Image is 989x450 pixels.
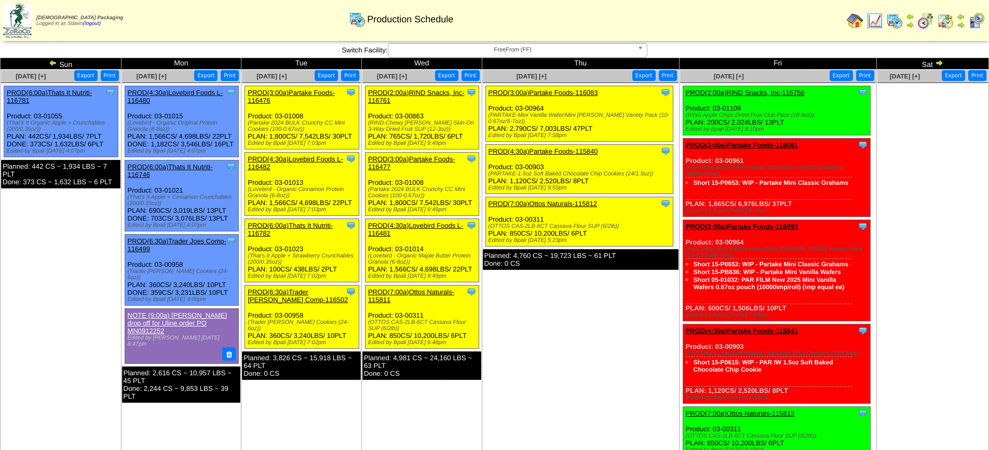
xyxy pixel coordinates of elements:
div: (RIND Apple Chips Dried Fruit Club Pack (18-9oz)) [686,112,871,118]
a: PROD(7:00a)Ottos Naturals-115811 [368,288,454,304]
a: [DATE] [+] [16,73,46,80]
img: calendarprod.gif [886,12,903,29]
img: Tooltip [226,161,236,172]
div: Product: 03-00964 PLAN: 2,790CS / 7,003LBS / 47PLT [485,86,673,142]
div: (PARTAKE-1.5oz Soft Baked Chocolate Chip Cookies (24/1.5oz)) [489,171,673,177]
img: Tooltip [346,87,356,98]
div: Planned: 442 CS ~ 1,934 LBS ~ 7 PLT Done: 373 CS ~ 1,632 LBS ~ 6 PLT [1,160,120,188]
a: (logout) [83,21,101,26]
div: Edited by Bpali [DATE] 7:03pm [248,207,359,213]
button: Print [968,70,986,81]
button: Print [462,70,480,81]
div: Planned: 3,826 CS ~ 15,918 LBS ~ 64 PLT Done: 0 CS [242,351,361,380]
div: (Partake 2024 BULK Crunchy CC Mini Cookies (100-0.67oz)) [248,120,359,132]
div: Product: 03-01023 PLAN: 100CS / 438LBS / 2PLT [245,219,359,282]
div: Product: 03-01008 PLAN: 1,800CS / 7,542LBS / 30PLT [245,86,359,149]
a: Short 15-P0615: WIP - PAR IW 1.5oz Soft Baked Chocolate Chip Cookie [694,359,833,373]
td: Fri [679,58,876,70]
div: Product: 03-00903 PLAN: 1,120CS / 2,520LBS / 8PLT [485,145,673,194]
img: Tooltip [660,87,671,98]
div: Edited by Bpali [DATE] 9:49pm [368,140,479,146]
img: Tooltip [466,154,477,164]
div: Edited by [PERSON_NAME] [DATE] 8:47pm [128,335,234,347]
a: PROD(6:00a)Thats It Nutriti-116746 [128,163,213,179]
div: Planned: 4,981 CS ~ 24,160 LBS ~ 63 PLT Done: 0 CS [362,351,481,380]
div: Product: 03-01013 PLAN: 1,566CS / 4,698LBS / 22PLT [245,153,359,216]
div: Planned: 2,616 CS ~ 10,957 LBS ~ 45 PLT Done: 2,244 CS ~ 9,853 LBS ~ 39 PLT [122,366,241,403]
img: Tooltip [346,287,356,297]
a: PROD(6:00a)Thats It Nutriti-116782 [248,222,333,237]
a: [DATE] [+] [517,73,547,80]
div: Product: 03-00964 PLAN: 600CS / 1,506LBS / 10PLT [683,220,871,321]
img: Tooltip [660,198,671,209]
div: Edited by Bpali [DATE] 9:48pm [368,339,479,346]
img: Tooltip [660,146,671,156]
img: Tooltip [105,87,116,98]
button: Export [315,70,338,81]
div: Edited by Bpali [DATE] 4:06pm [128,296,239,303]
a: PROD(6:30a)Trader [PERSON_NAME] Comp-116502 [248,288,348,304]
a: PROD(4:30a)Partake Foods-115840 [489,147,598,155]
div: Edited by Bpali [DATE] 7:02pm [248,273,359,279]
div: Planned: 4,760 CS ~ 19,723 LBS ~ 61 PLT Done: 0 CS [483,249,679,270]
img: Tooltip [226,87,236,98]
img: calendarinout.gif [937,12,954,29]
button: Export [74,70,98,81]
div: Edited by Bpali [DATE] 9:49pm [368,207,479,213]
div: Product: 03-01109 PLAN: 200CS / 2,024LBS / 13PLT [683,86,871,135]
div: Edited by Bpali [DATE] 5:41pm [686,208,871,214]
div: Edited by Bpali [DATE] 7:58pm [489,132,673,139]
button: Print [659,70,677,81]
div: (Partake 2024 BULK Crunchy CC Mini Cookies (100-0.67oz)) [368,186,479,199]
img: arrowleft.gif [906,12,914,21]
a: Short 15-P0653: WIP - Partake Mini Classic Grahams [694,261,849,268]
div: (RIND-Chewy [PERSON_NAME] Skin-On 3-Way Dried Fruit SUP (12-3oz)) [368,120,479,132]
div: Edited by Bpali [DATE] 9:49pm [368,273,479,279]
a: [DATE] [+] [256,73,287,80]
a: PROD(4:30a)Partake Foods-115841 [686,327,798,335]
a: NOTE (9:00a) [PERSON_NAME] drop off for Uline order PO MN0912252 [128,311,227,335]
button: Export [194,70,218,81]
a: Short 15-P0653: WIP - Partake Mini Classic Grahams [694,179,849,186]
div: (That's It Organic Apple + Crunchables (200/0.35oz)) [7,120,118,132]
img: arrowleft.gif [957,12,965,21]
div: (Lovebird - Organic Cinnamon Protein Granola (6-8oz)) [248,186,359,199]
div: Edited by Bpali [DATE] 4:07pm [128,222,239,228]
img: line_graph.gif [866,12,883,29]
div: (PARTAKE-Mini Vanilla Wafer/Mini [PERSON_NAME] Variety Pack (10-0.67oz/6-7oz)) [686,246,871,258]
a: [DATE] [+] [137,73,167,80]
img: zoroco-logo-small.webp [3,3,32,38]
button: Export [632,70,656,81]
img: calendarprod.gif [349,11,365,28]
img: arrowright.gif [906,21,914,29]
button: Print [856,70,874,81]
img: Tooltip [858,221,868,231]
div: (That's It Apple + Strawberry Crunchables (200/0.35oz)) [248,253,359,265]
button: Export [830,70,853,81]
a: [DATE] [+] [377,73,407,80]
span: [DATE] [+] [890,73,920,80]
img: arrowright.gif [935,59,943,67]
img: arrowright.gif [957,21,965,29]
button: Export [435,70,458,81]
div: Edited by Bpali [DATE] 7:02pm [248,339,359,346]
img: Tooltip [858,408,868,418]
img: Tooltip [226,236,236,246]
img: Tooltip [466,220,477,230]
img: Tooltip [346,154,356,164]
td: Wed [361,58,482,70]
div: Edited by Bpali [DATE] 7:03pm [248,140,359,146]
a: PROD(7:00a)Ottos Naturals-115813 [686,410,795,417]
div: (OTTOS CAS-2LB-6CT Cassava Flour SUP (6/2lb)) [686,433,871,439]
div: (PARTAKE-1.5oz Soft Baked Chocolate Chip Cookies (24/1.5oz)) [686,350,871,357]
div: (PARTAKE-BULK Mini Classic [PERSON_NAME] Crackers (100/0.67oz)) [686,165,871,177]
div: (Lovebird - Organic Original Protein Granola (6-8oz)) [128,120,239,132]
a: PROD(7:00a)Ottos Naturals-115812 [489,200,598,208]
a: PROD(2:00a)RIND Snacks, Inc-116761 [368,89,465,104]
div: Product: 03-01008 PLAN: 1,800CS / 7,542LBS / 30PLT [365,153,479,216]
img: Tooltip [858,325,868,336]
